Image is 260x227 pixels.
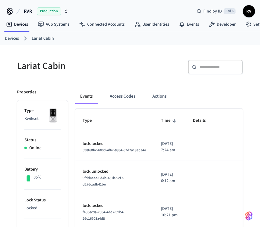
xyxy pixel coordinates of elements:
[83,210,124,221] span: fe83ec9a-2934-4dd2-99b4-26c16503a4d8
[24,205,61,211] p: Locked
[174,19,204,30] a: Events
[1,19,33,30] a: Devices
[204,19,240,30] a: Developer
[161,171,178,184] p: [DATE] 6:12 am
[37,7,61,15] span: Production
[24,197,61,204] p: Lock Status
[161,206,178,218] p: [DATE] 10:21 pm
[24,8,32,15] span: RVR
[83,148,146,153] span: 598f60bc-600d-4f67-8994-67d7a19aba4e
[192,6,240,17] div: Find by IDCtrl K
[75,89,243,104] div: ant example
[243,5,255,17] button: RV
[17,60,126,72] h5: Lariat Cabin
[17,89,36,95] p: Properties
[33,19,74,30] a: ACS Systems
[105,89,140,104] button: Access Codes
[24,108,61,114] p: Type
[34,174,41,181] p: 85%
[224,8,236,14] span: Ctrl K
[83,116,100,125] span: Type
[83,175,124,187] span: 9fdd4eea-0d4b-481b-9cf2-d276cadb41be
[74,19,130,30] a: Connected Accounts
[45,108,61,123] img: Kwikset Halo Touchscreen Wifi Enabled Smart Lock, Polished Chrome, Front
[5,35,19,42] a: Devices
[83,141,146,147] p: lock.locked
[130,19,174,30] a: User Identities
[24,116,61,122] p: Kwikset
[148,89,171,104] button: Actions
[161,141,178,153] p: [DATE] 7:24 am
[24,137,61,143] p: Status
[83,168,146,175] p: lock.unlocked
[24,166,61,173] p: Battery
[193,116,214,125] span: Details
[244,6,255,17] span: RV
[245,211,253,221] img: SeamLogoGradient.69752ec5.svg
[75,89,98,104] button: Events
[29,145,41,151] p: Online
[203,8,222,14] span: Find by ID
[161,116,178,125] span: Time
[32,35,54,42] a: Lariat Cabin
[83,203,146,209] p: lock.locked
